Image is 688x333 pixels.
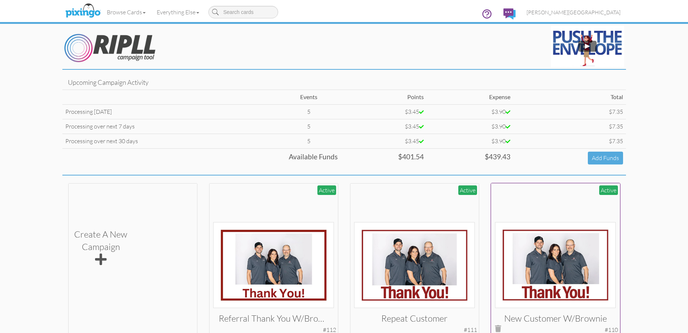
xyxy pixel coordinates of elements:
td: $7.35 [513,119,626,134]
td: Expense [427,90,513,105]
img: 129196-1-1741852843208-833c636912008406-qa.jpg [495,222,616,308]
a: [PERSON_NAME][GEOGRAPHIC_DATA] [521,3,626,22]
h3: Repeat Customer [360,314,469,323]
div: Active [599,185,618,195]
td: Events [277,90,340,105]
img: maxresdefault.jpg [551,26,624,67]
td: Processing over next 30 days [62,134,277,148]
td: 5 [277,119,340,134]
td: $3.45 [341,105,427,119]
img: comments.svg [503,8,516,19]
a: Everything Else [151,3,205,21]
td: $3.90 [427,119,513,134]
img: pixingo logo [63,2,102,20]
td: Processing over next 7 days [62,119,277,134]
td: Available Funds [62,148,341,167]
td: $3.45 [341,119,427,134]
div: Create a new Campaign [74,228,127,268]
span: [PERSON_NAME][GEOGRAPHIC_DATA] [527,9,620,15]
h4: Upcoming Campaign Activity [68,79,620,86]
img: 129197-1-1741852843475-97e0657386e8d59e-qa.jpg [354,222,475,308]
td: $3.90 [427,105,513,119]
img: Ripll_Logo.png [64,34,156,63]
td: Points [341,90,427,105]
a: Add Funds [588,152,623,164]
div: Active [317,185,336,195]
td: 5 [277,105,340,119]
h3: New Customer W/Brownie [500,314,610,323]
img: 127756-1-1738918826771-6e2e2c8500121d0c-qa.jpg [213,222,334,308]
td: 5 [277,134,340,148]
td: $401.54 [341,148,427,167]
a: Browse Cards [101,3,151,21]
td: Processing [DATE] [62,105,277,119]
td: $3.45 [341,134,427,148]
div: Active [458,185,477,195]
td: $7.35 [513,134,626,148]
td: $439.43 [427,148,513,167]
td: $3.90 [427,134,513,148]
h3: Referral Thank You w/Brownies [219,314,328,323]
td: Total [513,90,626,105]
td: $7.35 [513,105,626,119]
input: Search cards [208,6,278,18]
